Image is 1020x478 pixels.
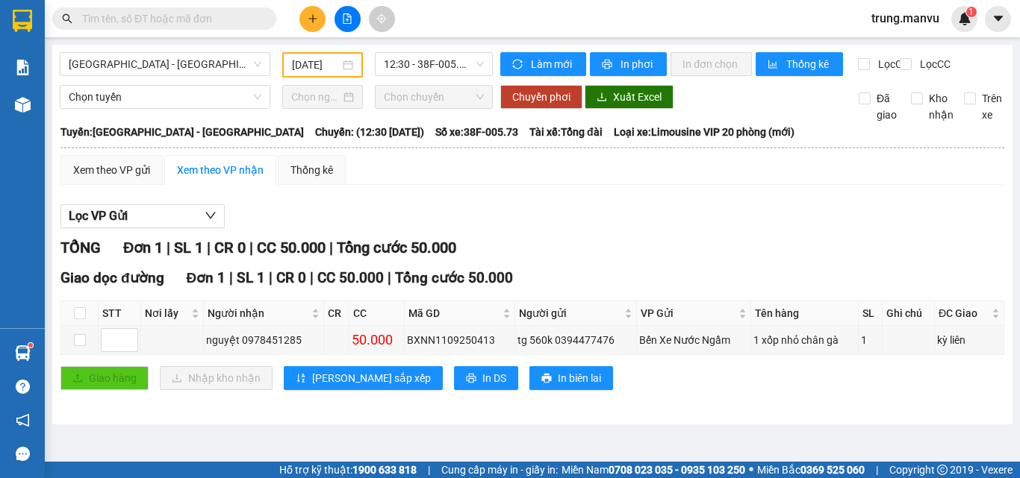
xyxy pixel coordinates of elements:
[407,332,512,348] div: BXNN1109250413
[315,124,424,140] span: Chuyến: (12:30 [DATE])
[768,59,780,71] span: bar-chart
[60,204,225,228] button: Lọc VP Gửi
[786,56,831,72] span: Thống kê
[454,366,518,390] button: printerIn DS
[614,124,794,140] span: Loại xe: Limousine VIP 20 phòng (mới)
[408,305,500,321] span: Mã GD
[859,301,883,326] th: SL
[531,56,574,72] span: Làm mới
[207,239,211,257] span: |
[671,52,752,76] button: In đơn chọn
[405,326,515,355] td: BXNN1109250413
[160,366,273,390] button: downloadNhập kho nhận
[914,56,953,72] span: Lọc CC
[15,97,31,113] img: warehouse-icon
[15,345,31,361] img: warehouse-icon
[312,370,431,386] span: [PERSON_NAME] sắp xếp
[296,373,306,385] span: sort-ascending
[753,332,856,348] div: 1 xốp nhỏ chân gà
[69,86,261,108] span: Chọn tuyến
[751,301,859,326] th: Tên hàng
[279,462,417,478] span: Hỗ trợ kỹ thuật:
[992,12,1005,25] span: caret-down
[249,239,253,257] span: |
[16,380,30,394] span: question-circle
[69,53,261,75] span: Hà Nội - Kỳ Anh
[937,332,1001,348] div: kỳ liên
[352,464,417,476] strong: 1900 633 818
[602,59,615,71] span: printer
[859,9,951,28] span: trung.manvu
[529,124,603,140] span: Tài xế: Tổng đài
[482,370,506,386] span: In DS
[16,413,30,427] span: notification
[883,301,935,326] th: Ghi chú
[369,6,395,32] button: aim
[639,332,748,348] div: Bến Xe Nước Ngầm
[441,462,558,478] span: Cung cấp máy in - giấy in:
[871,90,903,123] span: Đã giao
[757,462,865,478] span: Miền Bắc
[177,162,264,178] div: Xem theo VP nhận
[229,269,233,286] span: |
[174,239,203,257] span: SL 1
[872,56,911,72] span: Lọc CR
[435,124,518,140] span: Số xe: 38F-005.73
[558,370,601,386] span: In biên lai
[519,305,621,321] span: Người gửi
[376,13,387,24] span: aim
[269,269,273,286] span: |
[335,6,361,32] button: file-add
[28,343,33,348] sup: 1
[609,464,745,476] strong: 0708 023 035 - 0935 103 250
[466,373,476,385] span: printer
[205,210,217,221] span: down
[968,7,974,17] span: 1
[62,13,72,24] span: search
[585,85,674,109] button: downloadXuất Excel
[257,239,326,257] span: CC 50.000
[60,269,164,286] span: Giao dọc đường
[214,239,246,257] span: CR 0
[310,269,314,286] span: |
[395,269,513,286] span: Tổng cước 50.000
[637,326,751,355] td: Bến Xe Nước Ngầm
[292,57,340,73] input: 11/09/2025
[388,269,391,286] span: |
[985,6,1011,32] button: caret-down
[939,305,989,321] span: ĐC Giao
[16,447,30,461] span: message
[342,13,352,24] span: file-add
[756,52,843,76] button: bar-chartThống kê
[641,305,736,321] span: VP Gửi
[60,239,101,257] span: TỔNG
[13,10,32,32] img: logo-vxr
[937,465,948,475] span: copyright
[923,90,960,123] span: Kho nhận
[384,53,484,75] span: 12:30 - 38F-005.73
[562,462,745,478] span: Miền Nam
[208,305,308,321] span: Người nhận
[621,56,655,72] span: In phơi
[82,10,258,27] input: Tìm tên, số ĐT hoặc mã đơn
[206,332,320,348] div: nguyệt 0978451285
[329,239,333,257] span: |
[60,126,304,138] b: Tuyến: [GEOGRAPHIC_DATA] - [GEOGRAPHIC_DATA]
[291,89,340,105] input: Chọn ngày
[308,13,318,24] span: plus
[749,467,753,473] span: ⚪️
[290,162,333,178] div: Thống kê
[597,92,607,104] span: download
[60,366,149,390] button: uploadGiao hàng
[976,90,1008,123] span: Trên xe
[500,85,582,109] button: Chuyển phơi
[145,305,188,321] span: Nơi lấy
[517,332,634,348] div: tg 560k 0394477476
[284,366,443,390] button: sort-ascending[PERSON_NAME] sắp xếp
[276,269,306,286] span: CR 0
[958,12,971,25] img: icon-new-feature
[299,6,326,32] button: plus
[529,366,613,390] button: printerIn biên lai
[237,269,265,286] span: SL 1
[966,7,977,17] sup: 1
